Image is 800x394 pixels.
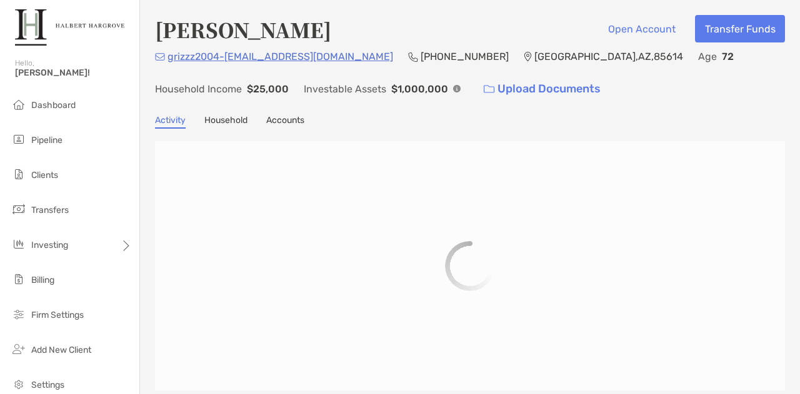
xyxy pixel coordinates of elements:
img: Phone Icon [408,52,418,62]
img: Location Icon [524,52,532,62]
span: [PERSON_NAME]! [15,67,132,78]
button: Open Account [598,15,685,42]
p: $25,000 [247,81,289,97]
img: dashboard icon [11,97,26,112]
span: Billing [31,275,54,285]
img: pipeline icon [11,132,26,147]
button: Transfer Funds [695,15,785,42]
span: Pipeline [31,135,62,145]
img: Email Icon [155,53,165,61]
img: clients icon [11,167,26,182]
p: $1,000,000 [391,81,448,97]
p: 72 [722,49,734,64]
a: Activity [155,115,186,129]
span: Investing [31,240,68,250]
img: investing icon [11,237,26,252]
a: Upload Documents [476,76,609,102]
img: settings icon [11,377,26,392]
a: Household [204,115,247,129]
img: Zoe Logo [15,5,124,50]
h4: [PERSON_NAME] [155,15,331,44]
p: Investable Assets [304,81,386,97]
img: Info Icon [453,85,461,92]
p: [GEOGRAPHIC_DATA] , AZ , 85614 [534,49,683,64]
img: billing icon [11,272,26,287]
p: Age [698,49,717,64]
span: Clients [31,170,58,180]
span: Firm Settings [31,310,84,320]
span: Dashboard [31,100,76,111]
span: Add New Client [31,345,91,355]
p: [PHONE_NUMBER] [421,49,509,64]
span: Transfers [31,205,69,215]
img: add_new_client icon [11,342,26,357]
img: transfers icon [11,202,26,217]
img: button icon [484,85,494,94]
img: firm-settings icon [11,307,26,322]
p: Household Income [155,81,242,97]
span: Settings [31,380,64,390]
a: Accounts [266,115,304,129]
p: grizzz2004-[EMAIL_ADDRESS][DOMAIN_NAME] [167,49,393,64]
